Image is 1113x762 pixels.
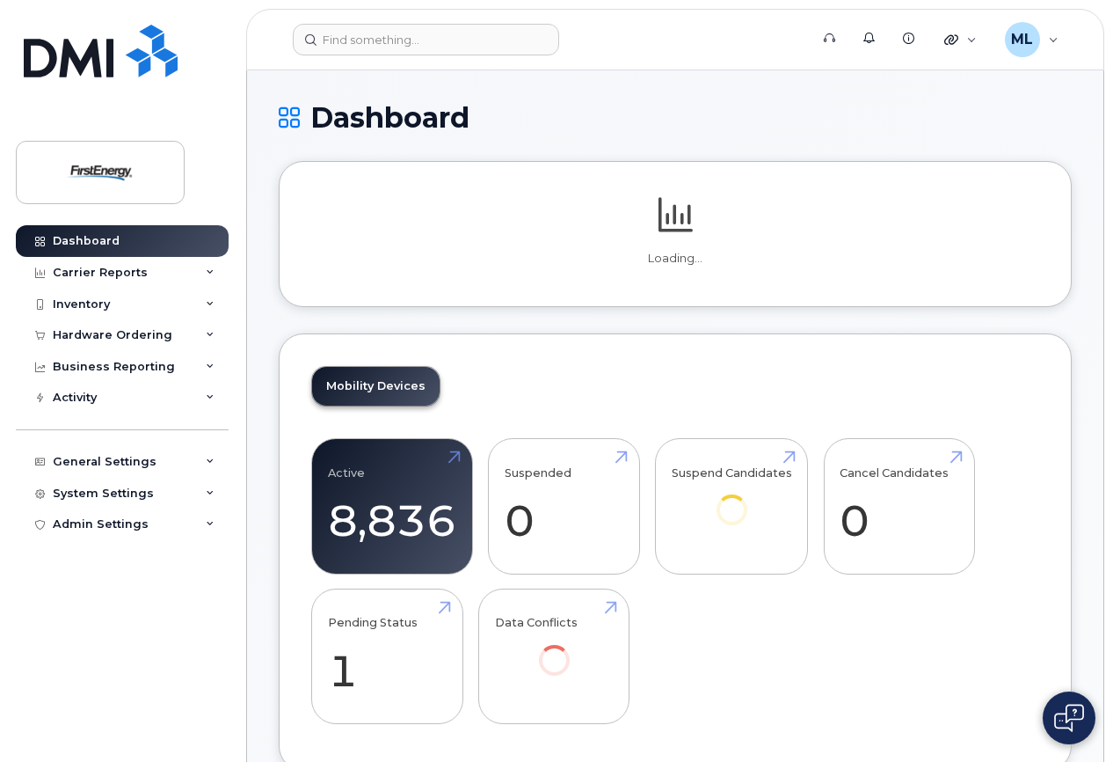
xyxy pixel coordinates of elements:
a: Suspend Candidates [672,449,792,550]
a: Suspended 0 [505,449,623,565]
a: Mobility Devices [312,367,440,406]
p: Loading... [311,251,1039,267]
img: Open chat [1054,704,1084,732]
a: Active 8,836 [328,449,456,565]
a: Data Conflicts [495,598,614,700]
h1: Dashboard [279,102,1072,133]
a: Cancel Candidates 0 [840,449,958,565]
a: Pending Status 1 [328,598,447,714]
